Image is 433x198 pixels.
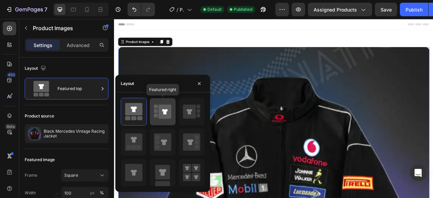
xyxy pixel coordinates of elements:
[314,6,357,13] span: Assigned Products
[410,165,426,181] div: Open Intercom Messenger
[381,7,392,13] span: Save
[27,127,41,140] img: product feature img
[406,6,423,13] div: Publish
[177,6,178,13] span: /
[121,81,134,87] div: Layout
[25,157,55,163] div: Featured image
[207,6,222,13] span: Default
[128,3,155,16] div: Undo/Redo
[6,72,16,78] div: 450
[308,3,372,16] button: Assigned Products
[114,19,433,198] iframe: Design area
[100,190,104,196] div: %
[33,24,90,32] p: Product Images
[64,172,78,178] span: Square
[25,64,47,73] div: Layout
[375,3,397,16] button: Save
[67,42,90,49] p: Advanced
[234,6,252,13] span: Published
[61,169,109,181] button: Square
[98,189,106,197] button: px
[25,190,36,196] label: Width
[58,81,99,96] div: Featured top
[88,189,96,197] button: %
[25,113,54,119] div: Product source
[25,172,37,178] label: Frame
[33,42,52,49] p: Settings
[180,6,184,13] span: Product Page - [DATE] 21:29:15
[44,129,106,138] p: Black Mercedes Vintage Racing Jacket
[3,3,50,16] button: 7
[44,5,47,14] p: 7
[5,124,16,129] div: Beta
[90,190,95,196] div: px
[400,3,428,16] button: Publish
